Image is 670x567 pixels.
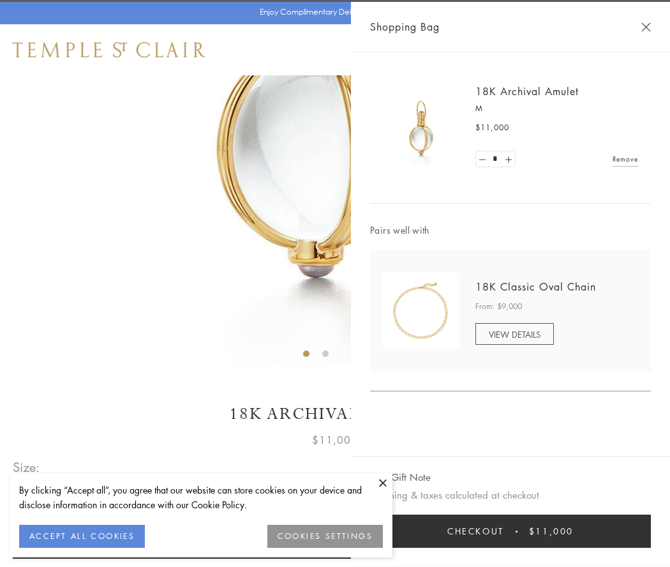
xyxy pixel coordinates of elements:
[383,273,459,349] img: N88865-OV18
[19,483,383,512] div: By clicking “Accept all”, you agree that our website can store cookies on your device and disclos...
[489,328,540,340] span: VIEW DETAILS
[447,524,504,538] span: Checkout
[475,280,596,294] a: 18K Classic Oval Chain
[13,42,205,57] img: Temple St. Clair
[475,84,579,98] a: 18K Archival Amulet
[370,487,651,503] p: Shipping & taxes calculated at checkout
[13,457,41,478] span: Size:
[613,152,638,166] a: Remove
[260,6,405,19] p: Enjoy Complimentary Delivery & Returns
[19,525,145,548] button: ACCEPT ALL COOKIES
[13,403,657,425] h1: 18K Archival Amulet
[475,323,554,345] a: VIEW DETAILS
[370,223,651,238] span: Pairs well with
[370,469,431,485] button: Add Gift Note
[502,151,514,167] a: Set quantity to 2
[475,121,509,134] span: $11,000
[475,102,638,115] p: M
[370,515,651,548] button: Checkout $11,000
[383,89,459,166] img: 18K Archival Amulet
[267,525,383,548] button: COOKIES SETTINGS
[641,22,651,32] button: Close Shopping Bag
[370,19,440,35] span: Shopping Bag
[312,432,358,448] span: $11,000
[476,151,489,167] a: Set quantity to 0
[475,300,522,313] span: From: $9,000
[529,524,574,538] span: $11,000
